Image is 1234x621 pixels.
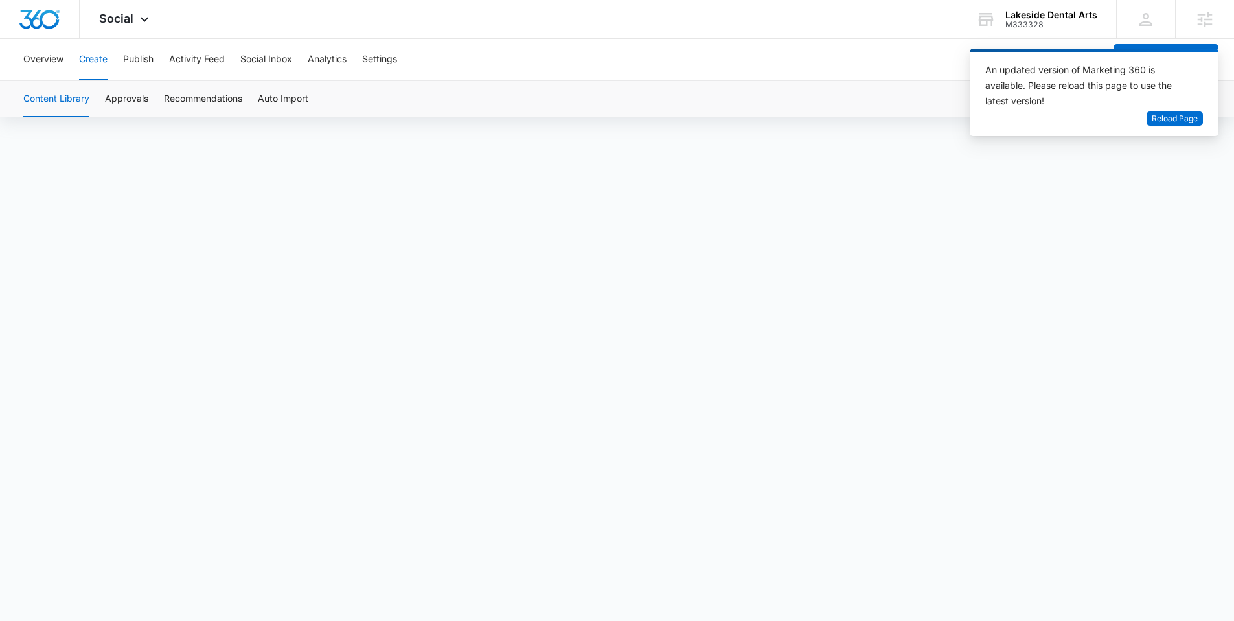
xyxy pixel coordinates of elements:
div: account name [1005,10,1097,20]
button: Recommendations [164,81,242,117]
span: Reload Page [1152,113,1198,125]
div: An updated version of Marketing 360 is available. Please reload this page to use the latest version! [985,62,1187,109]
button: Create [79,39,108,80]
button: Auto Import [258,81,308,117]
button: Analytics [308,39,347,80]
div: account id [1005,20,1097,29]
button: Settings [362,39,397,80]
button: Reload Page [1147,111,1203,126]
button: Activity Feed [169,39,225,80]
button: Social Inbox [240,39,292,80]
button: Overview [23,39,63,80]
button: Publish [123,39,154,80]
span: Social [99,12,133,25]
button: Approvals [105,81,148,117]
button: Content Library [23,81,89,117]
button: Create a Post [1114,44,1218,75]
